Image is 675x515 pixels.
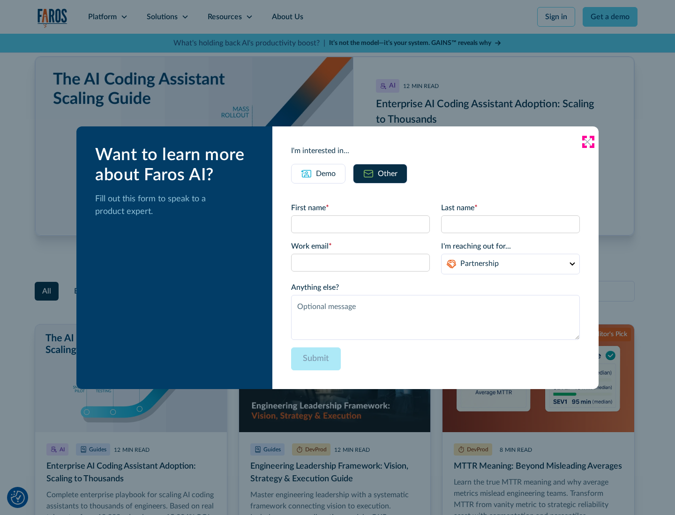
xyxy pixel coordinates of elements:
[291,202,430,213] label: First name
[291,202,580,370] form: Email Form
[95,193,257,218] p: Fill out this form to speak to a product expert.
[291,145,580,156] div: I'm interested in...
[291,347,341,370] input: Submit
[378,168,397,179] div: Other
[95,145,257,185] div: Want to learn more about Faros AI?
[441,202,580,213] label: Last name
[291,282,580,293] label: Anything else?
[291,241,430,252] label: Work email
[316,168,336,179] div: Demo
[441,241,580,252] label: I'm reaching out for...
